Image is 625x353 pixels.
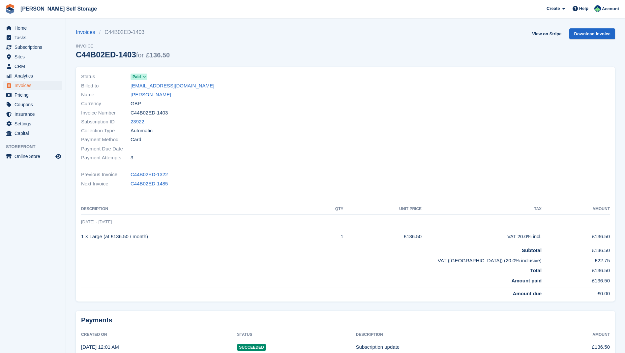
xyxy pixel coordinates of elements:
[81,118,131,126] span: Subscription ID
[15,23,54,33] span: Home
[356,330,536,340] th: Description
[15,81,54,90] span: Invoices
[542,287,610,298] td: £0.00
[81,73,131,80] span: Status
[547,5,560,12] span: Create
[81,145,131,153] span: Payment Due Date
[3,152,62,161] a: menu
[81,316,610,324] h2: Payments
[131,100,141,108] span: GBP
[76,50,170,59] div: C44B02ED-1403
[146,51,170,59] span: £136.50
[81,100,131,108] span: Currency
[81,91,131,99] span: Name
[6,144,66,150] span: Storefront
[15,152,54,161] span: Online Store
[542,254,610,265] td: £22.75
[18,3,100,14] a: [PERSON_NAME] Self Storage
[511,278,542,283] strong: Amount paid
[76,43,170,49] span: Invoice
[602,6,619,12] span: Account
[5,4,15,14] img: stora-icon-8386f47178a22dfd0bd8f6a31ec36ba5ce8667c1dd55bd0f319d3a0aa187defe.svg
[131,154,133,162] span: 3
[81,330,237,340] th: Created On
[513,291,542,296] strong: Amount due
[81,82,131,90] span: Billed to
[3,90,62,100] a: menu
[81,204,315,214] th: Description
[81,109,131,117] span: Invoice Number
[15,52,54,61] span: Sites
[542,204,610,214] th: Amount
[81,219,112,224] span: [DATE] - [DATE]
[81,229,315,244] td: 1 × Large (at £136.50 / month)
[536,330,610,340] th: Amount
[579,5,588,12] span: Help
[3,110,62,119] a: menu
[237,330,356,340] th: Status
[81,127,131,135] span: Collection Type
[15,71,54,80] span: Analytics
[81,254,542,265] td: VAT ([GEOGRAPHIC_DATA]) (20.0% inclusive)
[422,204,542,214] th: Tax
[3,52,62,61] a: menu
[594,5,601,12] img: Dafydd Pritchard
[569,28,615,39] a: Download Invoice
[131,109,168,117] span: C44B02ED-1403
[237,344,266,351] span: Succeeded
[76,28,170,36] nav: breadcrumbs
[343,229,422,244] td: £136.50
[3,100,62,109] a: menu
[131,91,171,99] a: [PERSON_NAME]
[15,90,54,100] span: Pricing
[81,136,131,144] span: Payment Method
[76,28,99,36] a: Invoices
[3,81,62,90] a: menu
[3,33,62,42] a: menu
[3,43,62,52] a: menu
[81,154,131,162] span: Payment Attempts
[315,204,343,214] th: QTY
[131,118,144,126] a: 23922
[3,119,62,128] a: menu
[131,73,147,80] a: Paid
[422,233,542,241] div: VAT 20.0% incl.
[15,129,54,138] span: Capital
[15,43,54,52] span: Subscriptions
[15,119,54,128] span: Settings
[131,171,168,178] a: C44B02ED-1322
[15,100,54,109] span: Coupons
[15,110,54,119] span: Insurance
[81,171,131,178] span: Previous Invoice
[522,247,542,253] strong: Subtotal
[131,136,141,144] span: Card
[542,264,610,274] td: £136.50
[3,129,62,138] a: menu
[81,180,131,188] span: Next Invoice
[131,82,214,90] a: [EMAIL_ADDRESS][DOMAIN_NAME]
[54,152,62,160] a: Preview store
[3,23,62,33] a: menu
[542,274,610,287] td: -£136.50
[15,33,54,42] span: Tasks
[529,28,564,39] a: View on Stripe
[15,62,54,71] span: CRM
[3,62,62,71] a: menu
[131,180,168,188] a: C44B02ED-1485
[542,229,610,244] td: £136.50
[136,51,144,59] span: for
[3,71,62,80] a: menu
[343,204,422,214] th: Unit Price
[530,268,542,273] strong: Total
[131,127,153,135] span: Automatic
[81,344,119,350] time: 2024-01-26 00:01:49 UTC
[133,74,141,80] span: Paid
[315,229,343,244] td: 1
[542,244,610,254] td: £136.50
